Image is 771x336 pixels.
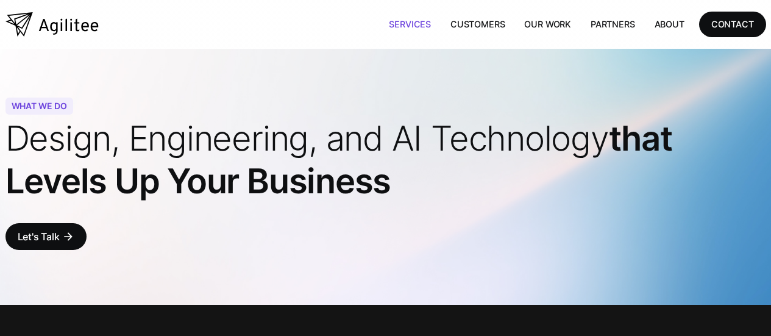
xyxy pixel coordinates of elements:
[5,98,73,115] div: WHAT WE DO
[18,228,60,245] div: Let's Talk
[5,118,609,159] span: Design, Engineering, and AI Technology
[645,12,694,37] a: About
[62,231,74,243] div: arrow_forward
[441,12,514,37] a: Customers
[514,12,581,37] a: Our Work
[5,223,87,250] a: Let's Talkarrow_forward
[5,12,99,37] a: home
[379,12,441,37] a: Services
[711,16,754,32] div: CONTACT
[5,117,766,202] h1: that Levels Up Your Business
[581,12,645,37] a: Partners
[699,12,766,37] a: CONTACT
